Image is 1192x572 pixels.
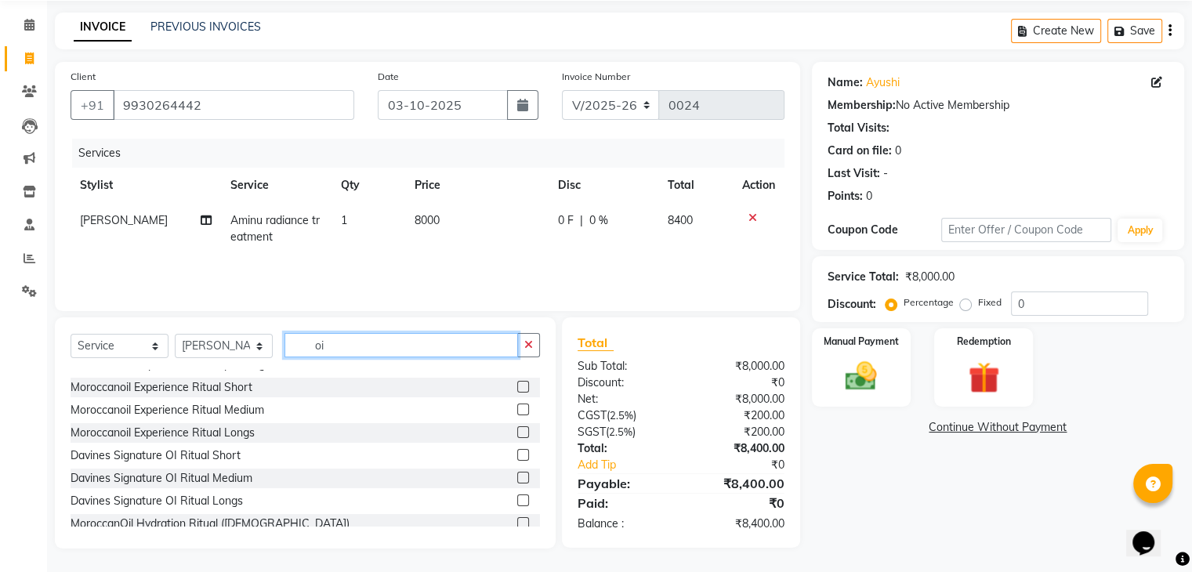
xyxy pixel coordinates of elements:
[681,358,796,375] div: ₹8,000.00
[1126,509,1176,556] iframe: chat widget
[566,494,681,512] div: Paid:
[828,74,863,91] div: Name:
[562,70,630,84] label: Invoice Number
[681,494,796,512] div: ₹0
[978,295,1002,310] label: Fixed
[828,97,896,114] div: Membership:
[71,379,252,396] div: Moroccanoil Experience Ritual Short
[958,358,1009,397] img: _gift.svg
[71,70,96,84] label: Client
[1107,19,1162,43] button: Save
[230,213,320,244] span: Aminu radiance treatment
[835,358,886,394] img: _cash.svg
[580,212,583,229] span: |
[113,90,354,120] input: Search by Name/Mobile/Email/Code
[71,493,243,509] div: Davines Signature OI Ritual Longs
[681,391,796,407] div: ₹8,000.00
[866,188,872,205] div: 0
[1011,19,1101,43] button: Create New
[815,419,1181,436] a: Continue Without Payment
[150,20,261,34] a: PREVIOUS INVOICES
[566,424,681,440] div: ( )
[566,457,700,473] a: Add Tip
[71,470,252,487] div: Davines Signature OI Ritual Medium
[681,474,796,493] div: ₹8,400.00
[904,295,954,310] label: Percentage
[578,335,614,351] span: Total
[828,296,876,313] div: Discount:
[828,143,892,159] div: Card on file:
[824,335,899,349] label: Manual Payment
[566,391,681,407] div: Net:
[609,425,632,438] span: 2.5%
[566,474,681,493] div: Payable:
[957,335,1011,349] label: Redemption
[566,407,681,424] div: ( )
[941,218,1112,242] input: Enter Offer / Coupon Code
[566,358,681,375] div: Sub Total:
[71,425,255,441] div: Moroccanoil Experience Ritual Longs
[221,168,332,203] th: Service
[566,516,681,532] div: Balance :
[658,168,733,203] th: Total
[681,516,796,532] div: ₹8,400.00
[610,409,633,422] span: 2.5%
[341,213,347,227] span: 1
[681,407,796,424] div: ₹200.00
[71,516,350,532] div: MoroccanOil Hydration Ritual ([DEMOGRAPHIC_DATA])
[733,168,784,203] th: Action
[578,425,606,439] span: SGST
[895,143,901,159] div: 0
[1118,219,1162,242] button: Apply
[681,375,796,391] div: ₹0
[71,402,264,418] div: Moroccanoil Experience Ritual Medium
[558,212,574,229] span: 0 F
[74,13,132,42] a: INVOICE
[828,222,941,238] div: Coupon Code
[71,90,114,120] button: +91
[668,213,693,227] span: 8400
[828,269,899,285] div: Service Total:
[566,440,681,457] div: Total:
[405,168,549,203] th: Price
[284,333,518,357] input: Search or Scan
[549,168,658,203] th: Disc
[866,74,900,91] a: Ayushi
[80,213,168,227] span: [PERSON_NAME]
[700,457,795,473] div: ₹0
[681,424,796,440] div: ₹200.00
[828,120,889,136] div: Total Visits:
[589,212,608,229] span: 0 %
[332,168,405,203] th: Qty
[578,408,607,422] span: CGST
[681,440,796,457] div: ₹8,400.00
[905,269,955,285] div: ₹8,000.00
[378,70,399,84] label: Date
[415,213,440,227] span: 8000
[566,375,681,391] div: Discount:
[828,188,863,205] div: Points:
[72,139,796,168] div: Services
[828,97,1168,114] div: No Active Membership
[71,168,221,203] th: Stylist
[71,447,241,464] div: Davines Signature OI Ritual Short
[883,165,888,182] div: -
[828,165,880,182] div: Last Visit:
